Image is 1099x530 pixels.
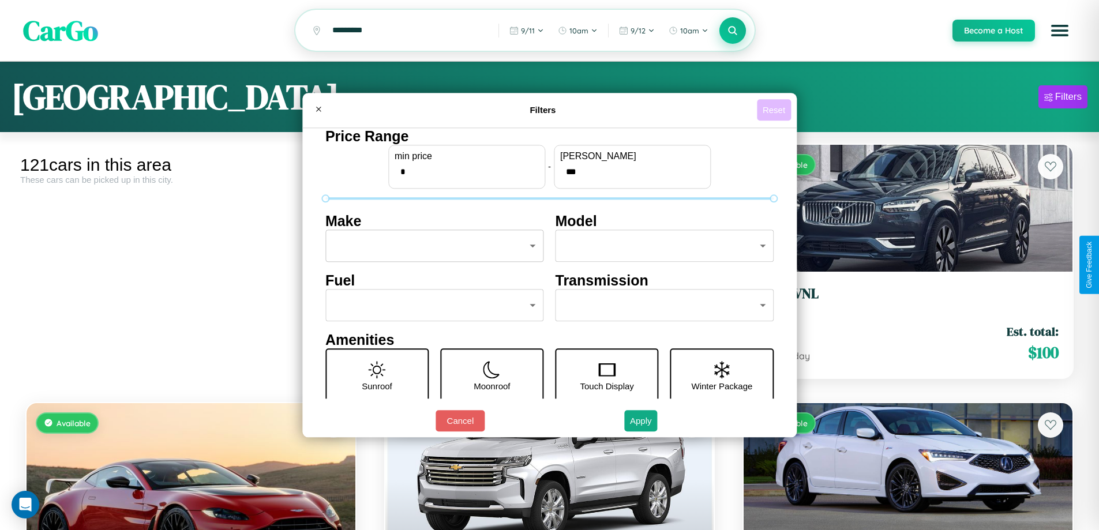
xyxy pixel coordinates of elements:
[680,26,699,35] span: 10am
[12,491,39,518] div: Open Intercom Messenger
[1044,14,1076,47] button: Open menu
[329,105,757,115] h4: Filters
[395,151,539,161] label: min price
[556,213,774,230] h4: Model
[786,350,810,362] span: / day
[504,21,550,40] button: 9/11
[57,418,91,428] span: Available
[580,378,633,394] p: Touch Display
[23,12,98,50] span: CarGo
[1038,85,1087,108] button: Filters
[20,175,362,185] div: These cars can be picked up in this city.
[757,99,791,121] button: Reset
[757,285,1059,302] h3: Volvo VNL
[613,21,661,40] button: 9/12
[325,332,774,348] h4: Amenities
[952,20,1035,42] button: Become a Host
[521,26,535,35] span: 9 / 11
[548,159,551,174] p: -
[1085,242,1093,288] div: Give Feedback
[1028,341,1059,364] span: $ 100
[325,128,774,145] h4: Price Range
[556,272,774,289] h4: Transmission
[325,213,544,230] h4: Make
[362,378,392,394] p: Sunroof
[560,151,704,161] label: [PERSON_NAME]
[474,378,510,394] p: Moonroof
[12,73,339,121] h1: [GEOGRAPHIC_DATA]
[692,378,753,394] p: Winter Package
[436,410,485,431] button: Cancel
[20,155,362,175] div: 121 cars in this area
[663,21,714,40] button: 10am
[569,26,588,35] span: 10am
[757,285,1059,314] a: Volvo VNL2014
[624,410,658,431] button: Apply
[552,21,603,40] button: 10am
[325,272,544,289] h4: Fuel
[1055,91,1082,103] div: Filters
[1007,323,1059,340] span: Est. total:
[631,26,646,35] span: 9 / 12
